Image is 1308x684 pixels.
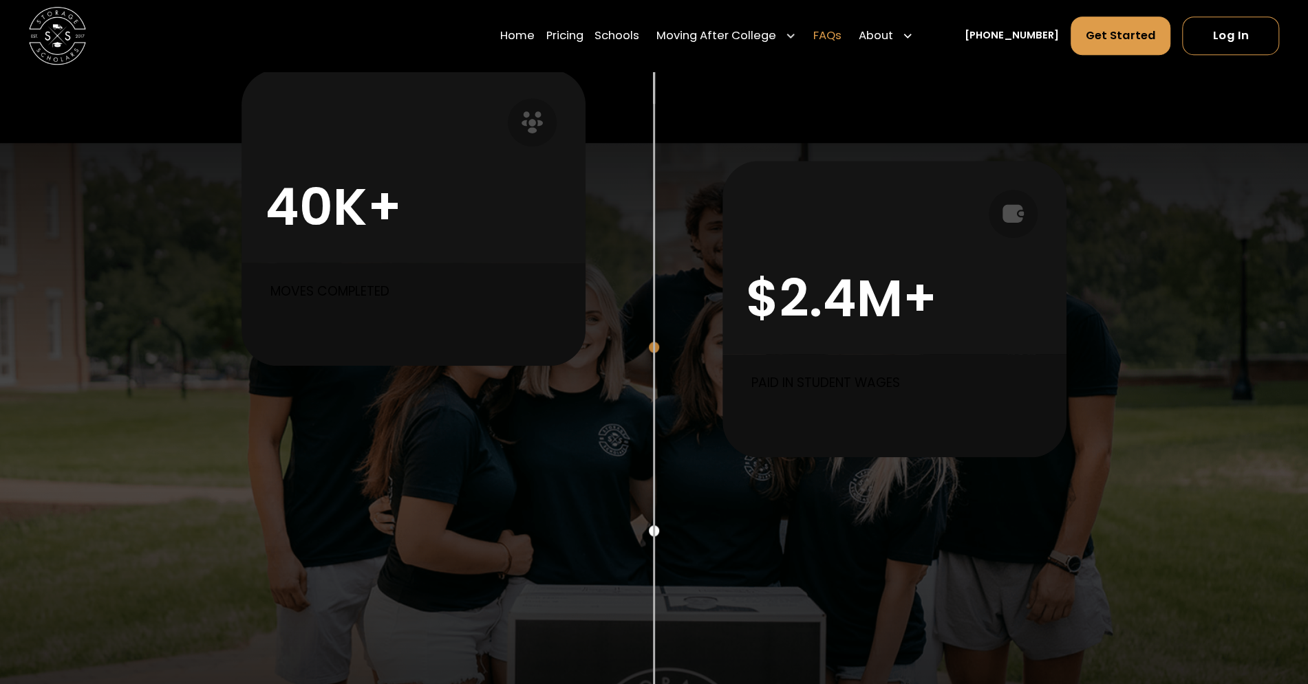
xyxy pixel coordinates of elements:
[500,16,535,56] a: Home
[656,27,776,45] div: Moving After College
[965,28,1059,43] a: [PHONE_NUMBER]
[270,282,564,301] p: Moves completed
[265,176,402,238] div: 40K+
[859,27,893,45] div: About
[29,7,86,64] img: Storage Scholars main logo
[594,16,639,56] a: Schools
[651,16,802,56] div: Moving After College
[853,16,919,56] div: About
[546,16,583,56] a: Pricing
[1182,16,1279,55] a: Log In
[751,373,1044,393] p: Paid in Student Wages
[746,267,937,329] div: $2.4M+
[1071,16,1171,55] a: Get Started
[813,16,841,56] a: FAQs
